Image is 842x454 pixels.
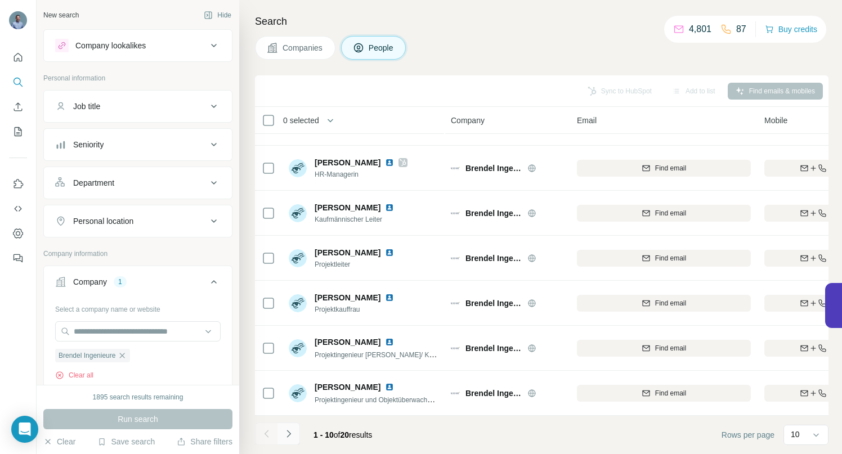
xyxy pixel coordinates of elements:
span: 20 [341,430,350,439]
span: 1 - 10 [313,430,334,439]
button: Company1 [44,268,232,300]
span: Brendel Ingenieure [465,208,522,219]
img: LinkedIn logo [385,158,394,167]
span: Find email [655,388,686,398]
span: of [334,430,341,439]
button: Hide [196,7,239,24]
span: Find email [655,163,686,173]
p: Company information [43,249,232,259]
span: Brendel Ingenieure [465,298,522,309]
button: Find email [577,250,751,267]
span: [PERSON_NAME] [315,381,380,393]
div: Personal location [73,215,133,227]
img: Logo of Brendel Ingenieure [451,389,460,398]
button: My lists [9,122,27,142]
button: Save search [97,436,155,447]
span: [PERSON_NAME] [315,202,380,213]
button: Navigate to next page [277,422,300,445]
img: Avatar [289,204,307,222]
span: results [313,430,372,439]
button: Company lookalikes [44,32,232,59]
span: [PERSON_NAME] [315,336,380,348]
div: 1 [114,277,127,287]
img: Logo of Brendel Ingenieure [451,254,460,263]
span: Company [451,115,485,126]
span: Find email [655,343,686,353]
button: Department [44,169,232,196]
span: Mobile [764,115,787,126]
span: HR-Managerin [315,169,407,179]
button: Find email [577,205,751,222]
div: Select a company name or website [55,300,221,314]
p: 87 [736,23,746,36]
p: 4,801 [689,23,711,36]
span: Rows per page [722,429,774,440]
div: 1895 search results remaining [93,392,183,402]
img: Avatar [289,294,307,312]
img: LinkedIn logo [385,203,394,212]
button: Use Surfe on LinkedIn [9,174,27,194]
span: People [369,42,395,53]
span: Brendel Ingenieure [465,253,522,264]
div: Job title [73,101,100,112]
button: Share filters [177,436,232,447]
span: Email [577,115,597,126]
img: Logo of Brendel Ingenieure [451,344,460,353]
span: Brendel Ingenieure [59,350,115,361]
button: Clear all [55,370,93,380]
span: Brendel Ingenieure [465,388,522,399]
img: Avatar [9,11,27,29]
span: Find email [655,208,686,218]
img: LinkedIn logo [385,338,394,347]
button: Quick start [9,47,27,68]
button: Feedback [9,248,27,268]
div: Seniority [73,139,104,150]
button: Clear [43,436,75,447]
span: Projektingenieur [PERSON_NAME]/ Kälte [315,350,440,359]
span: [PERSON_NAME] [315,247,380,258]
span: Projektkauffrau [315,304,407,314]
div: New search [43,10,79,20]
span: Projektingenieur und Objektüberwacher für Elektrotechnik [315,395,487,404]
span: Find email [655,253,686,263]
img: LinkedIn logo [385,383,394,392]
div: Company lookalikes [75,40,146,51]
span: Brendel Ingenieure [465,343,522,354]
h4: Search [255,14,828,29]
span: Projektleiter [315,259,407,269]
div: Company [73,276,107,287]
p: Personal information [43,73,232,83]
div: Department [73,177,114,188]
img: LinkedIn logo [385,248,394,257]
button: Find email [577,295,751,312]
button: Find email [577,340,751,357]
span: [PERSON_NAME] [315,292,380,303]
img: Avatar [289,249,307,267]
button: Search [9,72,27,92]
img: Logo of Brendel Ingenieure [451,209,460,218]
img: LinkedIn logo [385,293,394,302]
button: Find email [577,385,751,402]
img: Avatar [289,159,307,177]
button: Use Surfe API [9,199,27,219]
button: Buy credits [765,21,817,37]
span: [PERSON_NAME] [315,157,380,168]
button: Job title [44,93,232,120]
span: Companies [283,42,324,53]
span: Kaufmännischer Leiter [315,214,407,224]
p: 10 [791,429,800,440]
img: Avatar [289,339,307,357]
button: Seniority [44,131,232,158]
img: Logo of Brendel Ingenieure [451,299,460,308]
button: Find email [577,160,751,177]
button: Dashboard [9,223,27,244]
img: Logo of Brendel Ingenieure [451,164,460,173]
button: Enrich CSV [9,97,27,117]
span: Brendel Ingenieure [465,163,522,174]
div: Open Intercom Messenger [11,416,38,443]
span: Find email [655,298,686,308]
span: 0 selected [283,115,319,126]
img: Avatar [289,384,307,402]
button: Personal location [44,208,232,235]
